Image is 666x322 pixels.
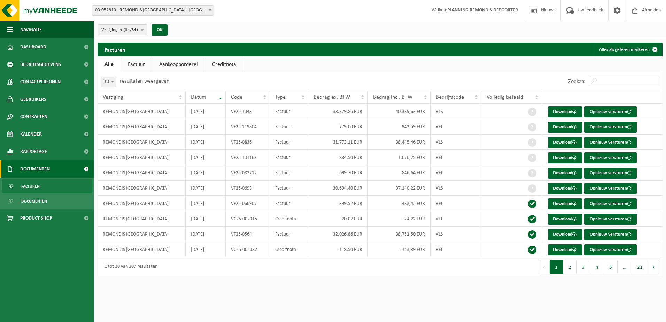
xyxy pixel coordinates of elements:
td: VC25-002082 [226,242,270,257]
button: Opnieuw versturen [584,229,637,240]
td: [DATE] [186,242,226,257]
button: Vestigingen(34/34) [98,24,147,35]
td: VC25-002015 [226,211,270,227]
td: 37.140,22 EUR [368,181,431,196]
button: 4 [590,260,604,274]
td: VEL [431,165,481,181]
a: Download [548,122,582,133]
td: VLS [431,135,481,150]
a: Download [548,137,582,148]
button: 2 [563,260,577,274]
td: VEL [431,242,481,257]
a: Download [548,229,582,240]
span: Contactpersonen [20,73,61,91]
button: Opnieuw versturen [584,183,637,194]
a: Download [548,106,582,117]
td: REMONDIS [GEOGRAPHIC_DATA] [98,135,186,150]
label: resultaten weergeven [120,78,169,84]
count: (34/34) [124,28,138,32]
label: Zoeken: [568,79,586,84]
td: -143,39 EUR [368,242,431,257]
span: 03-052819 - REMONDIS WEST-VLAANDEREN - OOSTENDE [92,6,214,15]
td: [DATE] [186,135,226,150]
td: 942,59 EUR [368,119,431,135]
a: Factuur [121,56,152,72]
button: Opnieuw versturen [584,214,637,225]
td: Factuur [270,196,308,211]
button: Alles als gelezen markeren [594,43,662,56]
button: Opnieuw versturen [584,168,637,179]
button: Opnieuw versturen [584,152,637,163]
td: VF25-101163 [226,150,270,165]
span: Type [275,94,286,100]
td: Factuur [270,119,308,135]
span: Documenten [21,195,47,208]
span: Kalender [20,125,42,143]
a: Facturen [2,179,92,193]
span: Navigatie [20,21,42,38]
a: Documenten [2,194,92,208]
a: Alle [98,56,121,72]
span: Bedrag incl. BTW [373,94,412,100]
a: Download [548,198,582,209]
td: REMONDIS [GEOGRAPHIC_DATA] [98,181,186,196]
button: 21 [632,260,648,274]
button: Opnieuw versturen [584,137,637,148]
button: 5 [604,260,618,274]
span: … [618,260,632,274]
td: VF25-066907 [226,196,270,211]
span: Facturen [21,180,40,193]
span: Datum [191,94,206,100]
td: VLS [431,104,481,119]
td: [DATE] [186,150,226,165]
span: Bedrag ex. BTW [313,94,350,100]
td: 33.379,86 EUR [308,104,368,119]
span: Vestigingen [101,25,138,35]
td: REMONDIS [GEOGRAPHIC_DATA] [98,150,186,165]
span: Vestiging [103,94,123,100]
td: VF25-0836 [226,135,270,150]
button: Opnieuw versturen [584,244,637,255]
td: Factuur [270,227,308,242]
td: [DATE] [186,104,226,119]
button: 3 [577,260,590,274]
a: Download [548,244,582,255]
td: 483,42 EUR [368,196,431,211]
td: VEL [431,211,481,227]
td: 30.694,40 EUR [308,181,368,196]
td: 40.389,63 EUR [368,104,431,119]
a: Creditnota [205,56,243,72]
span: 10 [101,77,116,87]
span: Volledig betaald [487,94,523,100]
td: 399,52 EUR [308,196,368,211]
td: VEL [431,196,481,211]
h2: Facturen [98,43,132,56]
td: -20,02 EUR [308,211,368,227]
td: Creditnota [270,211,308,227]
span: Rapportage [20,143,47,160]
td: REMONDIS [GEOGRAPHIC_DATA] [98,165,186,181]
td: 846,64 EUR [368,165,431,181]
span: Contracten [20,108,47,125]
td: -118,50 EUR [308,242,368,257]
td: REMONDIS [GEOGRAPHIC_DATA] [98,242,186,257]
span: Bedrijfsgegevens [20,56,61,73]
td: [DATE] [186,227,226,242]
td: 31.773,11 EUR [308,135,368,150]
td: REMONDIS [GEOGRAPHIC_DATA] [98,227,186,242]
td: 1.070,25 EUR [368,150,431,165]
td: 884,50 EUR [308,150,368,165]
td: 779,00 EUR [308,119,368,135]
td: VF25-0693 [226,181,270,196]
td: VF25-119804 [226,119,270,135]
span: 03-052819 - REMONDIS WEST-VLAANDEREN - OOSTENDE [92,5,214,16]
a: Aankoopborderel [152,56,205,72]
span: Code [231,94,242,100]
a: Download [548,214,582,225]
td: [DATE] [186,165,226,181]
td: VEL [431,150,481,165]
td: VLS [431,181,481,196]
td: REMONDIS [GEOGRAPHIC_DATA] [98,196,186,211]
td: Factuur [270,165,308,181]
